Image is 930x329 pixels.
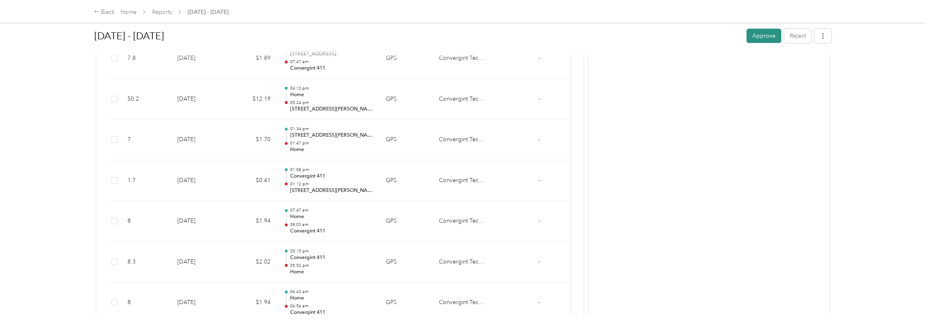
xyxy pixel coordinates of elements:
td: $1.94 [228,282,277,323]
p: 06:43 am [290,289,373,295]
p: Convergint 411 [290,309,373,316]
a: Home [121,9,136,16]
span: - [539,95,540,102]
td: Convergint Technologies [432,38,494,79]
p: Home [290,146,373,153]
td: 7 [121,119,171,160]
td: 1.7 [121,160,171,201]
p: 01:47 pm [290,140,373,146]
p: 05:24 pm [290,100,373,106]
td: $0.41 [228,160,277,201]
td: GPS [379,119,432,160]
p: [STREET_ADDRESS][PERSON_NAME] [290,187,373,194]
p: Home [290,268,373,276]
td: [DATE] [171,160,228,201]
p: Home [290,213,373,221]
td: $1.89 [228,38,277,79]
span: - [539,177,540,184]
button: Approve [747,29,781,43]
td: [DATE] [171,282,228,323]
a: Reports [152,9,172,16]
p: 04:12 pm [290,86,373,91]
span: - [539,54,540,61]
iframe: Everlance-gr Chat Button Frame [884,283,930,329]
p: [STREET_ADDRESS][PERSON_NAME] [290,106,373,113]
td: $2.02 [228,242,277,283]
button: Reject [784,29,812,43]
td: $1.94 [228,201,277,242]
td: 8 [121,201,171,242]
td: Convergint Technologies [432,79,494,120]
p: Home [290,91,373,99]
td: [DATE] [171,79,228,120]
span: - [539,217,540,224]
td: GPS [379,282,432,323]
td: Convergint Technologies [432,242,494,283]
td: 7.8 [121,38,171,79]
td: [DATE] [171,38,228,79]
div: Back [94,7,115,17]
td: GPS [379,201,432,242]
td: GPS [379,38,432,79]
td: 8 [121,282,171,323]
td: Convergint Technologies [432,282,494,323]
td: Convergint Technologies [432,201,494,242]
td: [DATE] [171,242,228,283]
td: 50.2 [121,79,171,120]
td: [DATE] [171,119,228,160]
td: [DATE] [171,201,228,242]
p: Convergint 411 [290,228,373,235]
p: Convergint 411 [290,254,373,261]
td: GPS [379,79,432,120]
span: [DATE] - [DATE] [188,8,228,16]
span: - [539,258,540,265]
p: 06:56 am [290,303,373,309]
h1: Sep 1 - 30, 2025 [94,26,741,46]
p: 08:03 am [290,222,373,228]
p: 01:12 pm [290,181,373,187]
td: GPS [379,242,432,283]
p: 05:15 pm [290,248,373,254]
p: 01:34 pm [290,126,373,132]
p: Convergint 411 [290,65,373,72]
span: - [539,299,540,306]
td: Convergint Technologies [432,160,494,201]
td: $12.19 [228,79,277,120]
p: 01:08 pm [290,167,373,173]
p: 05:52 pm [290,263,373,268]
p: [STREET_ADDRESS][PERSON_NAME] [290,132,373,139]
td: $1.70 [228,119,277,160]
p: Convergint 411 [290,173,373,180]
td: 8.3 [121,242,171,283]
p: 07:47 am [290,59,373,65]
p: 07:47 am [290,207,373,213]
span: - [539,136,540,143]
p: Home [290,295,373,302]
td: GPS [379,160,432,201]
td: Convergint Technologies [432,119,494,160]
